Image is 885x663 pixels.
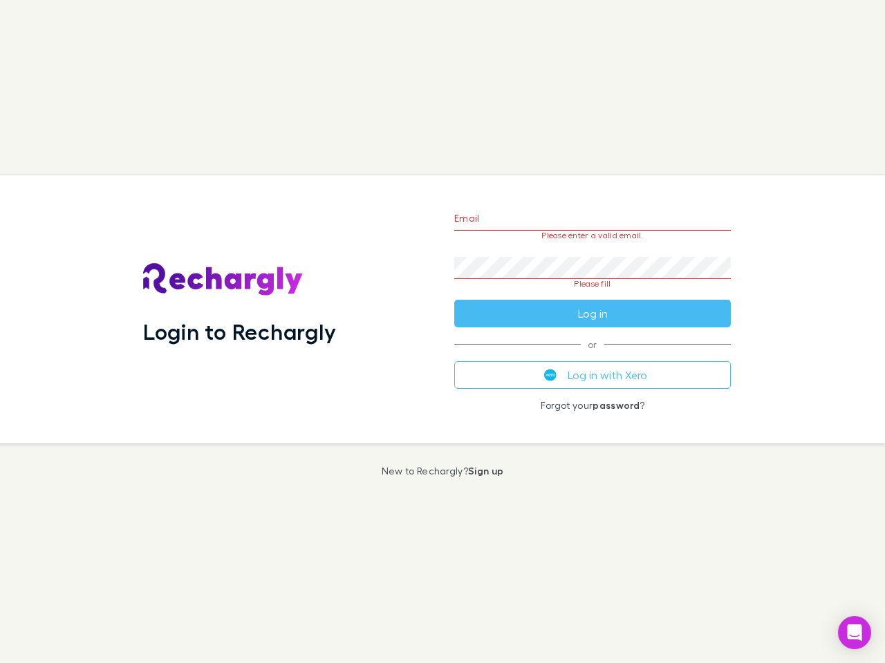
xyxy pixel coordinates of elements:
a: Sign up [468,465,503,477]
img: Xero's logo [544,369,557,381]
img: Rechargly's Logo [143,263,304,296]
p: New to Rechargly? [382,465,504,477]
p: Please enter a valid email. [454,231,731,240]
a: password [593,399,640,411]
button: Log in [454,300,731,327]
h1: Login to Rechargly [143,318,336,345]
div: Open Intercom Messenger [838,616,871,649]
button: Log in with Xero [454,361,731,389]
p: Please fill [454,279,731,289]
p: Forgot your ? [454,400,731,411]
span: or [454,344,731,345]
